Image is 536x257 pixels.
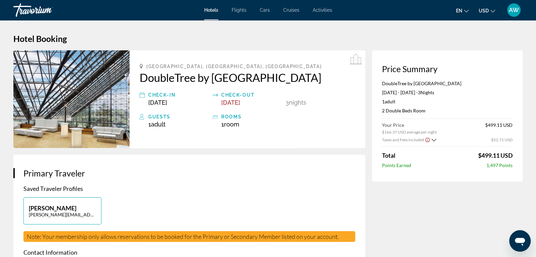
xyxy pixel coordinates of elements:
span: 1 [221,121,239,128]
span: $52.71 USD [491,137,513,142]
p: Saved Traveler Profiles [23,185,355,192]
span: Room [224,121,239,128]
p: [PERSON_NAME] [29,204,96,212]
div: Check-in [148,91,209,99]
span: 1 [382,99,395,104]
span: 3 [286,99,289,106]
span: Nights [420,90,434,95]
p: [DATE] - [DATE] - [382,90,513,95]
span: Nights [289,99,306,106]
span: Your Price [382,122,437,128]
span: 1,497 Points [486,162,513,168]
h3: Price Summary [382,64,513,74]
button: Change currency [479,6,495,15]
p: DoubleTree by [GEOGRAPHIC_DATA] [382,81,513,86]
span: 3 [418,90,420,95]
button: User Menu [505,3,523,17]
a: Flights [232,7,246,13]
div: Check-out [221,91,282,99]
button: [PERSON_NAME][PERSON_NAME][EMAIL_ADDRESS][DOMAIN_NAME] [23,197,101,224]
h3: Primary Traveler [23,168,355,178]
a: Hotels [204,7,218,13]
span: Adult [385,99,395,104]
a: Travorium [13,1,80,19]
span: 1 [148,121,165,128]
span: USD [479,8,489,13]
span: $166.37 USD average per night [382,130,437,135]
span: Total [382,152,395,159]
a: Cruises [283,7,299,13]
iframe: Button to launch messaging window [509,230,531,252]
h1: Hotel Booking [13,34,523,44]
span: [DATE] [148,99,167,106]
div: Guests [148,113,209,121]
span: [GEOGRAPHIC_DATA], [GEOGRAPHIC_DATA], [GEOGRAPHIC_DATA] [146,64,322,69]
span: Points Earned [382,162,411,168]
span: $499.11 USD [485,122,513,135]
a: Cars [260,7,270,13]
button: Show Taxes and Fees breakdown [382,136,436,143]
span: [DATE] [221,99,240,106]
span: en [456,8,462,13]
span: $499.11 USD [478,152,513,159]
button: Show Taxes and Fees disclaimer [425,137,430,143]
span: Adult [151,121,165,128]
a: DoubleTree by [GEOGRAPHIC_DATA] [140,71,355,84]
p: Contact Information [23,249,355,256]
p: [PERSON_NAME][EMAIL_ADDRESS][DOMAIN_NAME] [29,212,96,217]
div: rooms [221,113,282,121]
button: Change language [456,6,469,15]
span: Taxes and Fees Included [382,137,424,142]
p: 2 Double Beds Room [382,108,513,113]
a: Activities [313,7,332,13]
span: Note: Your membership only allows reservations to be booked for the Primary or Secondary Member l... [27,233,339,240]
span: AW [509,7,519,13]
